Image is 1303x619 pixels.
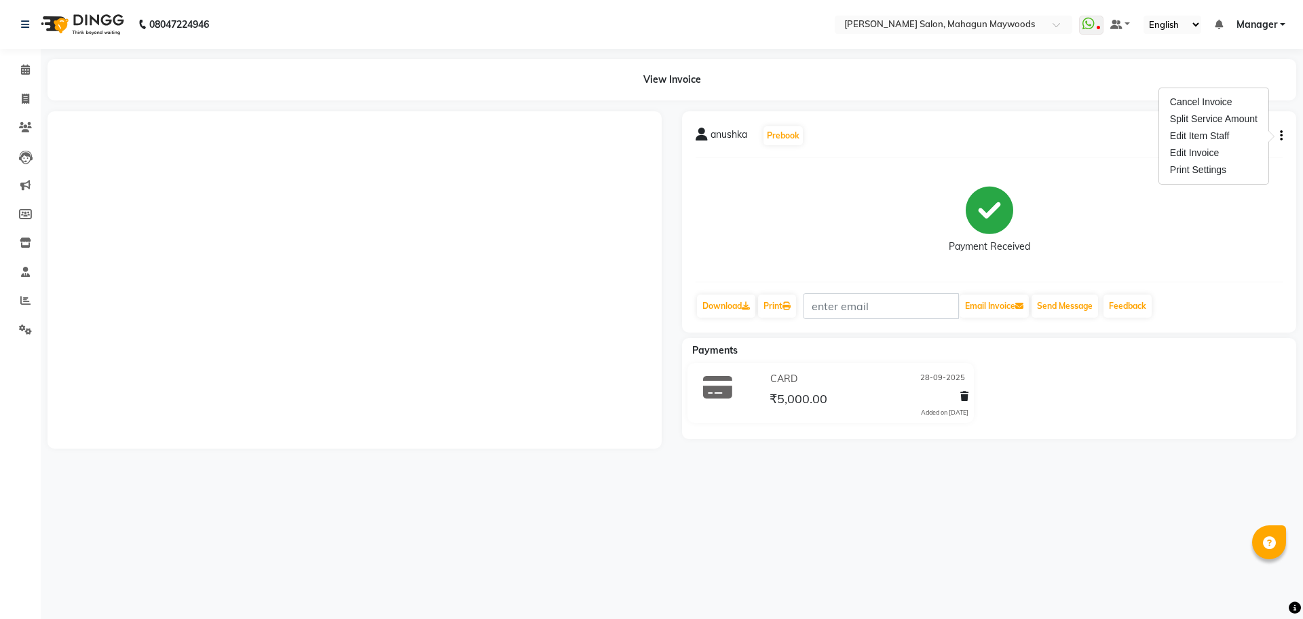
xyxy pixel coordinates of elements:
span: anushka [711,128,747,147]
a: Print [758,295,796,318]
button: Prebook [763,126,803,145]
span: Manager [1236,18,1277,32]
button: Email Invoice [960,295,1029,318]
button: Send Message [1032,295,1098,318]
div: View Invoice [48,59,1296,100]
img: logo [35,5,128,43]
div: Payment Received [949,240,1030,254]
div: Added on [DATE] [921,408,968,417]
span: CARD [770,372,797,386]
span: ₹5,000.00 [770,391,827,410]
div: Edit Item Staff [1167,128,1260,145]
b: 08047224946 [149,5,209,43]
a: Download [697,295,755,318]
span: 28-09-2025 [920,372,965,386]
div: Cancel Invoice [1167,94,1260,111]
div: Split Service Amount [1167,111,1260,128]
div: Print Settings [1167,162,1260,179]
span: Payments [692,344,738,356]
div: Edit Invoice [1167,145,1260,162]
a: Feedback [1103,295,1152,318]
input: enter email [803,293,959,319]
